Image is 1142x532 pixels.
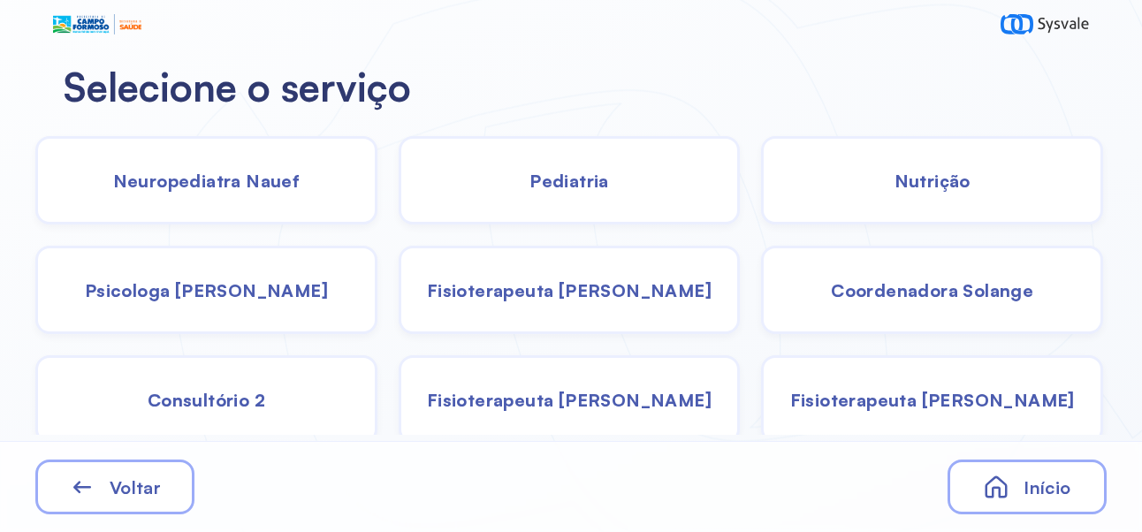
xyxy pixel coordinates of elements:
[1001,14,1089,34] img: logo-sysvale.svg
[427,279,712,301] span: Fisioterapeuta [PERSON_NAME]
[427,389,712,411] span: Fisioterapeuta [PERSON_NAME]
[53,14,141,34] img: Logotipo do estabelecimento
[148,389,265,411] span: Consultório 2
[790,389,1075,411] span: Fisioterapeuta [PERSON_NAME]
[529,170,609,192] span: Pediatria
[85,279,328,301] span: Psicologa [PERSON_NAME]
[895,170,971,192] span: Nutrição
[1024,476,1070,498] span: Início
[831,279,1033,301] span: Coordenadora Solange
[64,63,1078,111] h2: Selecione o serviço
[110,476,161,498] span: Voltar
[113,170,301,192] span: Neuropediatra Nauef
